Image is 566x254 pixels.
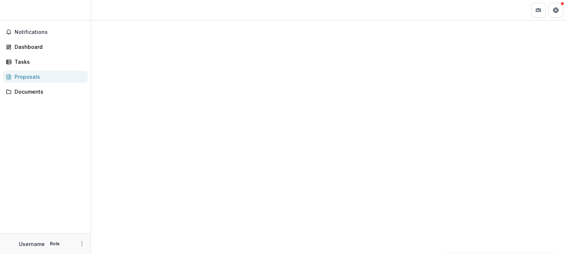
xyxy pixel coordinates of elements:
[3,41,88,53] a: Dashboard
[19,240,45,248] p: Username
[3,56,88,68] a: Tasks
[48,241,62,247] p: Role
[3,26,88,38] button: Notifications
[15,58,82,66] div: Tasks
[3,86,88,98] a: Documents
[78,239,86,248] button: More
[15,73,82,81] div: Proposals
[15,29,85,35] span: Notifications
[15,43,82,51] div: Dashboard
[15,88,82,95] div: Documents
[3,71,88,83] a: Proposals
[531,3,546,17] button: Partners
[549,3,563,17] button: Get Help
